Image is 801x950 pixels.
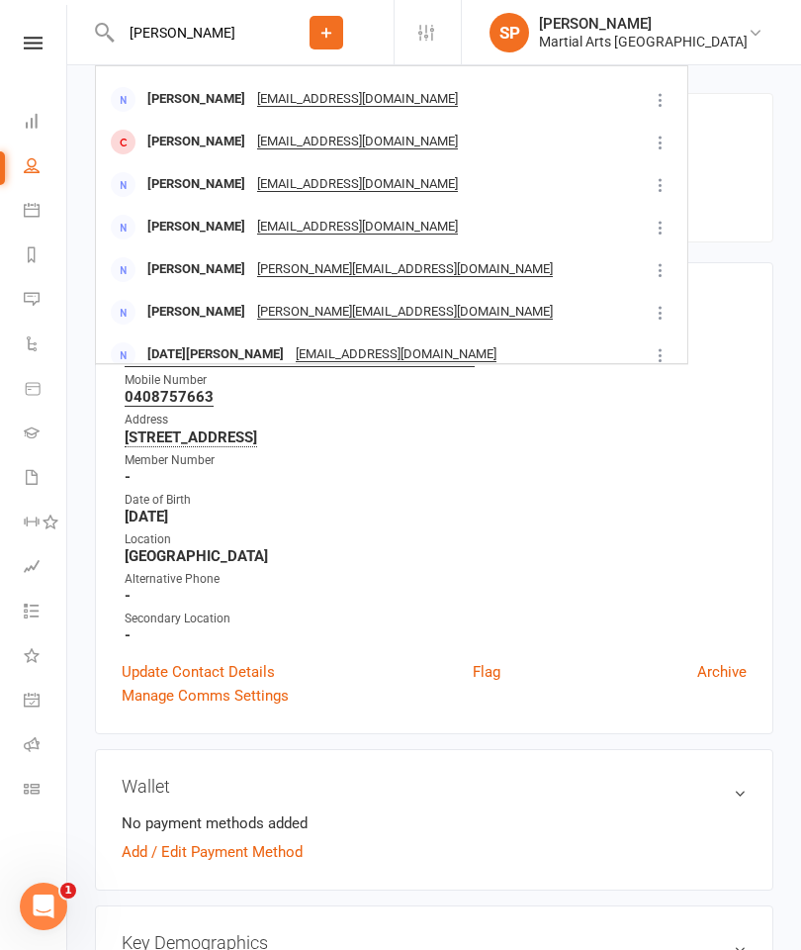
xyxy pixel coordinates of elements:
div: Secondary Location [125,610,747,628]
a: Manage Comms Settings [122,684,289,708]
strong: [GEOGRAPHIC_DATA] [125,547,747,565]
a: General attendance kiosk mode [24,680,68,724]
div: Martial Arts [GEOGRAPHIC_DATA] [539,33,748,50]
div: Date of Birth [125,491,747,510]
a: Archive [697,660,747,684]
strong: - [125,587,747,605]
a: Roll call kiosk mode [24,724,68,769]
input: Search... [115,19,259,47]
a: Add / Edit Payment Method [122,840,303,864]
div: [PERSON_NAME] [141,85,251,114]
div: Mobile Number [125,371,747,390]
div: Alternative Phone [125,570,747,589]
iframe: Intercom live chat [20,883,67,930]
div: [PERSON_NAME] [141,298,251,327]
div: [PERSON_NAME] [141,213,251,241]
div: [PERSON_NAME] [141,255,251,284]
strong: [DATE] [125,508,747,525]
strong: - [125,626,747,644]
div: [PERSON_NAME] [539,15,748,33]
div: [PERSON_NAME] [141,128,251,156]
li: No payment methods added [122,811,747,835]
div: SP [489,13,529,52]
div: Location [125,530,747,549]
a: Product Sales [24,368,68,413]
div: Member Number [125,451,747,470]
a: Dashboard [24,101,68,145]
div: Address [125,411,747,429]
a: Flag [473,660,500,684]
a: What's New [24,635,68,680]
div: [PERSON_NAME] [141,170,251,199]
a: Assessments [24,546,68,591]
div: [DATE][PERSON_NAME] [141,340,290,369]
span: 1 [60,883,76,899]
a: Calendar [24,190,68,235]
a: Reports [24,235,68,279]
strong: - [125,468,747,486]
a: Update Contact Details [122,660,275,684]
h3: Wallet [122,776,747,797]
a: People [24,145,68,190]
a: Class kiosk mode [24,769,68,813]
